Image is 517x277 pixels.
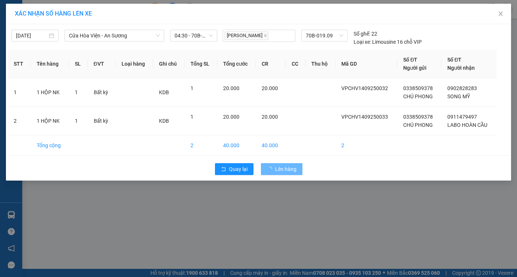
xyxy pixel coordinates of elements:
td: Bất kỳ [88,107,116,135]
span: LABO HOÀN CẦU [447,122,487,128]
span: KDB [159,89,169,95]
span: XÁC NHẬN SỐ HÀNG LÊN XE [15,10,92,17]
button: Close [490,4,511,24]
span: CHÚ PHONG [403,93,433,99]
span: 0338509378 [403,114,433,120]
img: logo [3,4,36,37]
span: CHÚ PHONG [403,122,433,128]
span: 1 [75,118,78,124]
span: Số ghế: [354,30,370,38]
span: ----------------------------------------- [20,40,91,46]
td: 40.000 [256,135,286,156]
div: 22 [354,30,377,38]
span: Số ĐT [403,57,417,63]
span: 0911479497 [447,114,477,120]
span: Quay lại [229,165,248,173]
span: [PERSON_NAME]: [2,48,82,52]
span: 0902828283 [447,85,477,91]
th: Ghi chú [153,50,185,78]
span: 20.000 [223,114,239,120]
th: Tổng cước [217,50,256,78]
span: 20.000 [262,114,278,120]
span: Hotline: 19001152 [59,33,91,37]
span: Người gửi [403,65,427,71]
span: loading [267,166,275,172]
th: Loại hàng [116,50,153,78]
span: Lên hàng [275,165,296,173]
th: ĐVT [88,50,116,78]
span: Bến xe [GEOGRAPHIC_DATA] [59,12,100,21]
span: SONG MỸ [447,93,470,99]
span: Số ĐT [447,57,461,63]
span: VPCHV1409250033 [341,114,388,120]
td: Tổng cộng [31,135,69,156]
span: 20.000 [223,85,239,91]
span: Cửa Hòa Viện - An Sương [69,30,160,41]
td: 2 [185,135,217,156]
td: Bất kỳ [88,78,116,107]
span: 1 [190,114,193,120]
th: Thu hộ [305,50,335,78]
span: Người nhận [447,65,475,71]
span: 1 [190,85,193,91]
td: 2 [335,135,398,156]
th: CC [286,50,305,78]
strong: ĐỒNG PHƯỚC [59,4,102,10]
th: SL [69,50,88,78]
span: In ngày: [2,54,45,58]
div: Limousine 16 chỗ VIP [354,38,422,46]
span: 20.000 [262,85,278,91]
span: KDB [159,118,169,124]
span: VPCHV1409250032 [341,85,388,91]
span: VPCHV1409250033 [37,47,82,53]
span: rollback [221,166,226,172]
td: 1 [8,78,31,107]
button: Lên hàng [261,163,302,175]
span: 04:30 - 70B-019.09 [175,30,213,41]
th: STT [8,50,31,78]
span: 70B-019.09 [306,30,343,41]
span: Loại xe: [354,38,371,46]
span: close [264,34,267,37]
th: CR [256,50,286,78]
button: rollbackQuay lại [215,163,253,175]
span: 16:25:42 [DATE] [16,54,45,58]
th: Mã GD [335,50,398,78]
td: 2 [8,107,31,135]
span: close [498,11,504,17]
span: 1 [75,89,78,95]
span: 0338509378 [403,85,433,91]
td: 1 HỘP NK [31,78,69,107]
th: Tên hàng [31,50,69,78]
span: [PERSON_NAME] [225,32,268,40]
th: Tổng SL [185,50,217,78]
input: 15/09/2025 [16,32,47,40]
span: down [156,33,160,38]
td: 40.000 [217,135,256,156]
span: 01 Võ Văn Truyện, KP.1, Phường 2 [59,22,102,32]
td: 1 HỘP NK [31,107,69,135]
